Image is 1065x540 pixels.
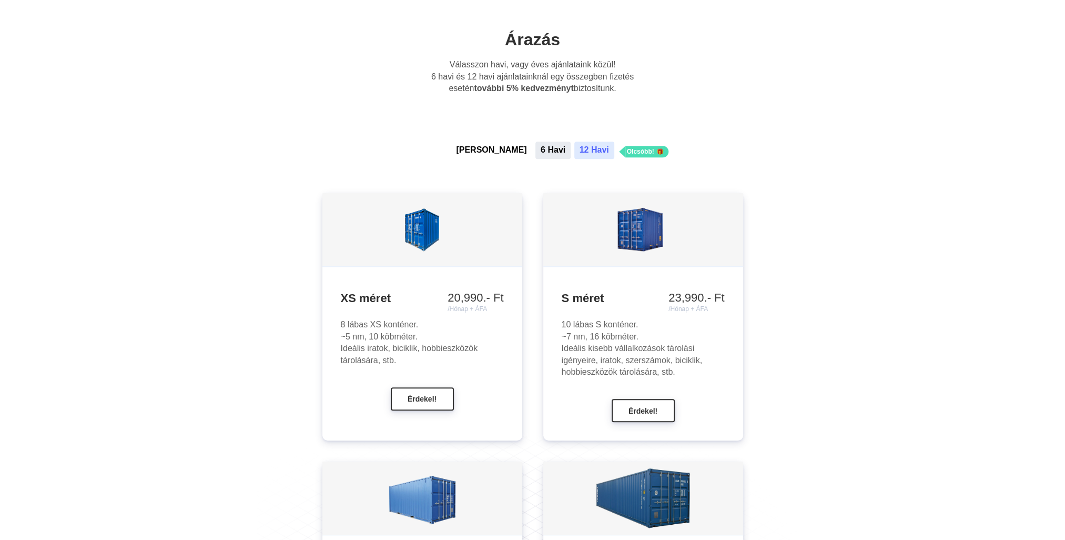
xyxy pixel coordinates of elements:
span: Érdekel! [408,395,437,404]
button: 12 Havi [574,142,614,158]
img: 12.jpg [592,464,693,533]
div: 8 lábas XS konténer. ~5 nm, 10 köbméter. Ideális iratok, biciklik, hobbieszközök tárolására, stb. [341,319,504,366]
span: Érdekel! [628,407,657,415]
button: 6 Havi [535,142,571,158]
a: Érdekel! [391,394,454,403]
img: 6.jpg [388,464,457,533]
h2: Árazás [396,29,670,51]
img: Emoji Gift PNG [657,148,663,155]
p: Válasszon havi, vagy éves ajánlataink közül! 6 havi és 12 havi ajánlatainknál egy összegben fizet... [423,59,642,94]
div: 23,990.- Ft [668,291,724,313]
img: 8_1.png [367,195,477,264]
a: Érdekel! [612,406,675,415]
button: [PERSON_NAME] [451,142,532,158]
button: Érdekel! [391,387,454,411]
h3: XS méret [341,291,504,306]
img: 8.png [582,195,704,264]
h3: S méret [562,291,725,306]
div: 20,990.- Ft [448,291,503,313]
div: 10 lábas S konténer. ~7 nm, 16 köbméter. Ideális kisebb vállalkozások tárolási igényeire, iratok,... [562,319,725,378]
button: Érdekel! [612,399,675,422]
b: további 5% kedvezményt [474,84,573,93]
span: Olcsóbb! [627,148,654,155]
